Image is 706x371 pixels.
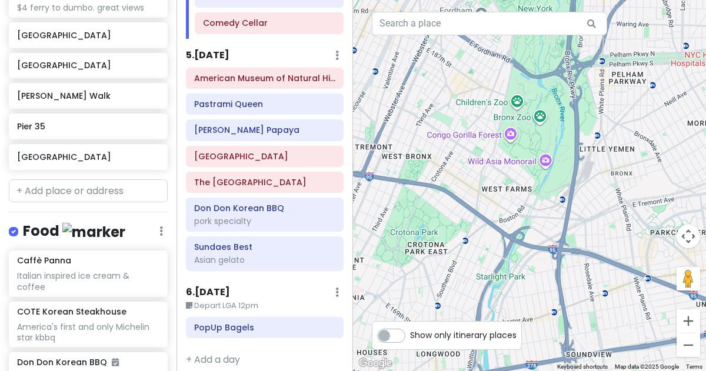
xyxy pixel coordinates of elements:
[686,363,702,370] a: Terms
[557,363,608,371] button: Keyboard shortcuts
[677,267,700,290] button: Drag Pegman onto the map to open Street View
[203,18,335,28] h6: Comedy Cellar
[194,216,335,226] div: pork specialty
[356,356,395,371] a: Open this area in Google Maps (opens a new window)
[17,60,159,71] h6: [GEOGRAPHIC_DATA]
[23,222,125,241] h4: Food
[194,73,335,83] h6: American Museum of Natural History
[410,329,517,342] span: Show only itinerary places
[677,309,700,333] button: Zoom in
[17,121,159,132] h6: Pier 35
[17,270,159,292] div: Italian inspired ice cream & coffee
[186,49,229,62] h6: 5 . [DATE]
[356,356,395,371] img: Google
[194,255,335,265] div: Asian gelato
[17,2,159,13] div: $4 ferry to dumbo. great views
[17,306,126,317] h6: COTE Korean Steakhouse
[194,177,335,188] h6: The Metropolitan Museum of Art
[62,223,125,241] img: marker
[186,286,230,299] h6: 6 . [DATE]
[186,353,240,366] a: + Add a day
[17,30,159,41] h6: [GEOGRAPHIC_DATA]
[372,12,607,35] input: Search a place
[194,242,335,252] h6: Sundaes Best
[17,91,159,101] h6: [PERSON_NAME] Walk
[194,322,335,333] h6: PopUp Bagels
[194,151,335,162] h6: Belvedere Castle
[9,179,168,203] input: + Add place or address
[17,255,71,266] h6: Caffè Panna
[194,99,335,109] h6: Pastrami Queen
[677,225,700,248] button: Map camera controls
[677,333,700,357] button: Zoom out
[112,358,119,366] i: Added to itinerary
[194,203,335,213] h6: Don Don Korean BBQ
[17,357,119,367] h6: Don Don Korean BBQ
[17,322,159,343] div: America's first and only Michelin star kbbq
[186,300,344,312] small: Depart LGA 12pm
[194,125,335,135] h6: Gray's Papaya
[17,152,159,162] h6: [GEOGRAPHIC_DATA]
[615,363,679,370] span: Map data ©2025 Google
